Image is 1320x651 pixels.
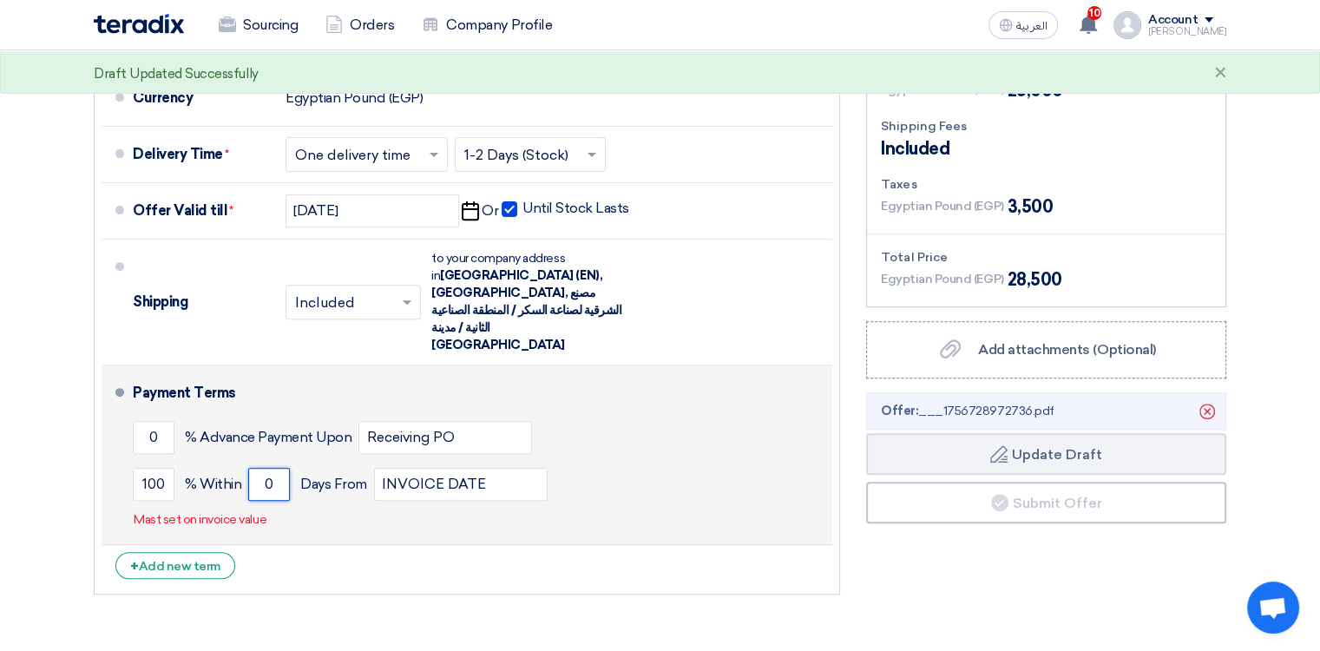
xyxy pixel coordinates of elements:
div: [PERSON_NAME] [1148,27,1226,36]
div: Egyptian Pound (EGP) [286,82,423,115]
label: Until Stock Lasts [502,200,629,217]
span: Included [881,135,949,161]
button: Submit Offer [866,482,1226,523]
span: العربية [1016,20,1047,32]
p: Mast set on invoice value [134,511,266,529]
div: × [1213,63,1226,84]
span: % Advance Payment Upon [185,429,351,446]
a: Company Profile [408,6,566,44]
div: Currency [133,77,272,119]
div: Offer Valid till [133,190,272,232]
span: Egyptian Pound (EGP) [881,197,1003,215]
div: Payment Terms [133,372,811,414]
div: Draft Updated Successfully [94,64,259,84]
span: Or [482,202,498,220]
img: profile_test.png [1113,11,1141,39]
span: + [130,558,139,575]
span: ___1756728972736.pdf [881,402,1054,420]
a: Sourcing [205,6,312,44]
span: Add attachments (Optional) [978,341,1156,358]
div: Account [1148,13,1198,28]
div: Shipping Fees [881,117,1212,135]
img: Teradix logo [94,14,184,34]
span: [GEOGRAPHIC_DATA] (EN), [GEOGRAPHIC_DATA], مصنع الشرقية لصناعة السكر / المنطقة الصناعية الثانية /... [431,268,621,352]
div: to your company address in [431,250,622,354]
span: Egyptian Pound (EGP) [881,270,1003,288]
input: payment-term-2 [358,421,532,454]
input: yyyy-mm-dd [286,194,459,227]
input: payment-term-2 [133,468,174,501]
div: Add new term [115,552,235,579]
input: payment-term-1 [133,421,174,454]
button: Update Draft [866,433,1226,475]
input: payment-term-2 [374,468,548,501]
input: payment-term-2 [248,468,290,501]
a: Open chat [1247,582,1299,634]
a: Orders [312,6,408,44]
span: 3,500 [1007,194,1053,220]
div: Shipping [133,281,272,323]
span: Days From [300,476,367,493]
span: Offer: [881,404,918,418]
div: Delivery Time [133,134,272,175]
span: % Within [185,476,241,493]
div: Total Price [881,248,1212,266]
div: Taxes [881,175,1212,194]
span: 28,500 [1007,266,1061,293]
button: العربية [988,11,1058,39]
span: 10 [1087,6,1101,20]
